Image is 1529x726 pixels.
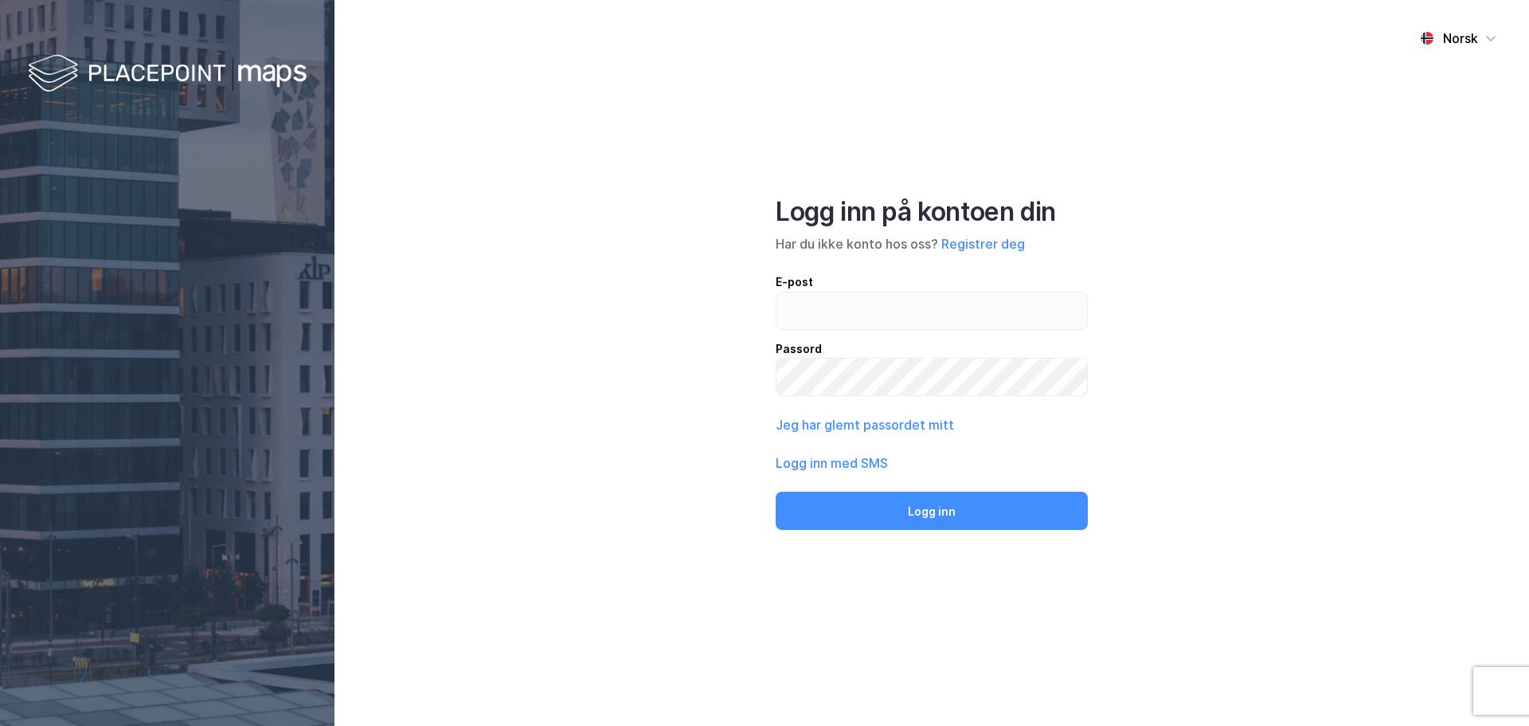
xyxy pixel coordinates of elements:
div: E-post [776,273,1088,292]
button: Logg inn [776,492,1088,530]
div: Passord [776,339,1088,359]
button: Jeg har glemt passordet mitt [776,415,954,434]
div: Har du ikke konto hos oss? [776,234,1088,253]
button: Logg inn med SMS [776,453,888,473]
img: logo-white.f07954bde2210d2a523dddb988cd2aa7.svg [28,51,307,98]
button: Registrer deg [941,234,1025,253]
div: Norsk [1443,29,1478,48]
div: Logg inn på kontoen din [776,196,1088,228]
